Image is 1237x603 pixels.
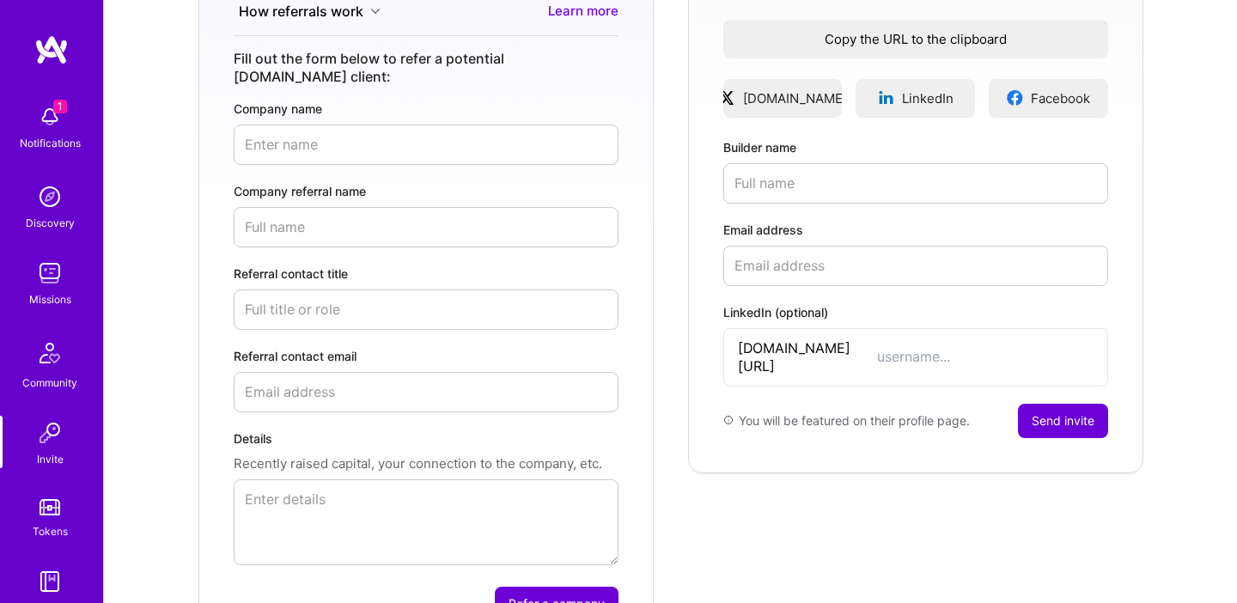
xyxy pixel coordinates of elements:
span: [DOMAIN_NAME][URL] [738,339,877,375]
span: LinkedIn [902,89,954,107]
img: tokens [40,499,60,515]
label: Company name [234,100,618,118]
label: LinkedIn (optional) [723,303,1108,321]
span: 1 [53,100,67,113]
button: Copy the URL to the clipboard [723,20,1108,58]
img: teamwork [33,256,67,290]
button: Send invite [1018,404,1108,438]
div: Tokens [33,522,68,540]
div: Invite [37,450,64,468]
div: Community [22,374,77,392]
img: Community [29,332,70,374]
input: Full title or role [234,289,618,330]
img: linkedinLogo [877,89,895,107]
img: Invite [33,416,67,450]
button: How referrals work [234,2,386,21]
label: Referral contact title [234,265,618,283]
a: [DOMAIN_NAME] [723,79,843,118]
span: Copy the URL to the clipboard [723,30,1108,48]
a: LinkedIn [856,79,975,118]
p: Recently raised capital, your connection to the company, etc. [234,454,618,472]
img: logo [34,34,69,65]
img: xLogo [718,89,736,107]
input: Full name [234,207,618,247]
img: discovery [33,180,67,214]
span: [DOMAIN_NAME] [743,89,847,107]
input: Full name [723,163,1108,204]
label: Builder name [723,138,1108,156]
img: bell [33,100,67,134]
div: Notifications [20,134,81,152]
img: facebookLogo [1006,89,1024,107]
div: Fill out the form below to refer a potential [DOMAIN_NAME] client: [234,50,618,86]
div: You will be featured on their profile page. [723,404,970,438]
input: Enter name [234,125,618,165]
input: Email address [723,246,1108,286]
div: Missions [29,290,71,308]
label: Details [234,429,618,448]
div: Discovery [26,214,75,232]
a: Learn more [548,2,618,21]
a: Facebook [989,79,1108,118]
label: Company referral name [234,182,618,200]
span: Facebook [1031,89,1090,107]
input: username... [877,348,1094,366]
img: guide book [33,564,67,599]
input: Email address [234,372,618,412]
label: Email address [723,221,1108,239]
label: Referral contact email [234,347,618,365]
